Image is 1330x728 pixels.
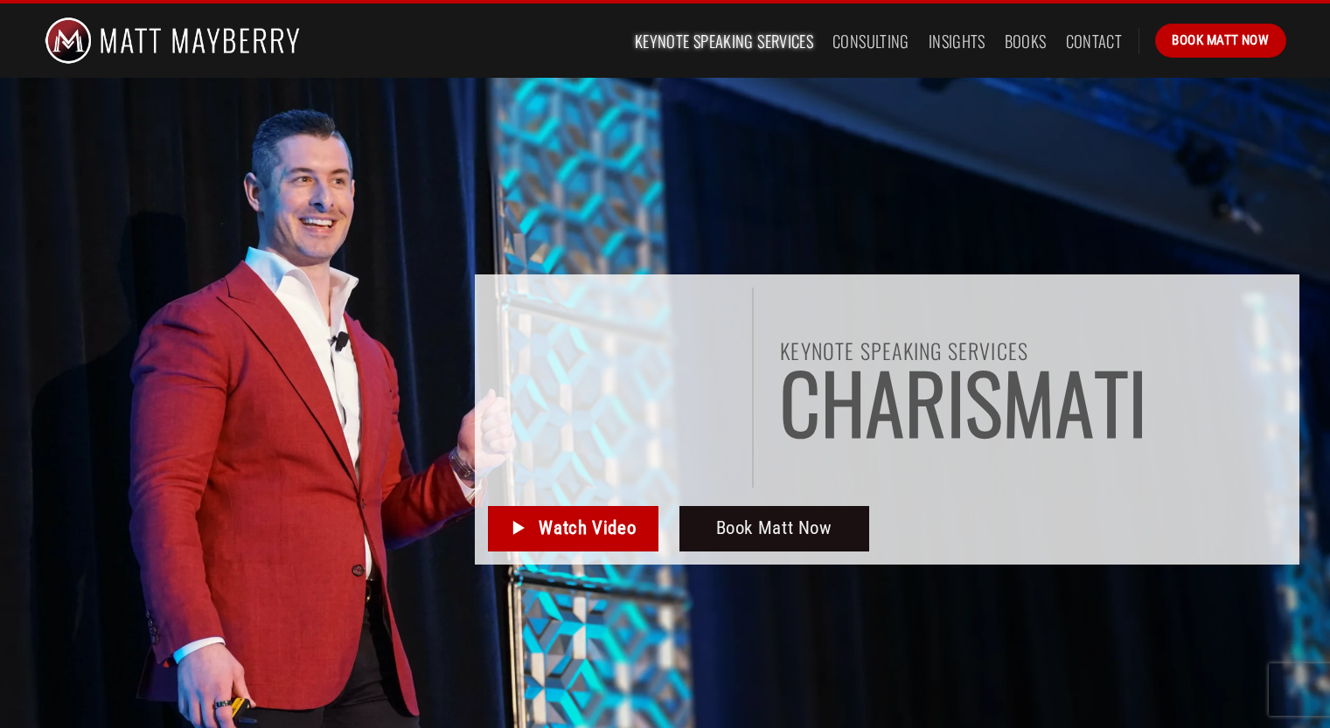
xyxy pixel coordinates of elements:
a: Books [1005,25,1047,57]
a: Insights [929,25,985,57]
span: Book Matt Now [716,514,832,543]
span: Book Matt Now [1172,30,1269,51]
span: Watch Video [539,514,636,543]
img: Matt Mayberry [45,3,301,78]
h1: Keynote Speaking Services [780,340,1285,361]
a: Consulting [832,25,909,57]
a: Keynote Speaking Services [635,25,813,57]
a: Contact [1066,25,1123,57]
a: Watch Video [488,506,658,551]
a: Book Matt Now [1155,24,1285,57]
a: Book Matt Now [679,506,869,551]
